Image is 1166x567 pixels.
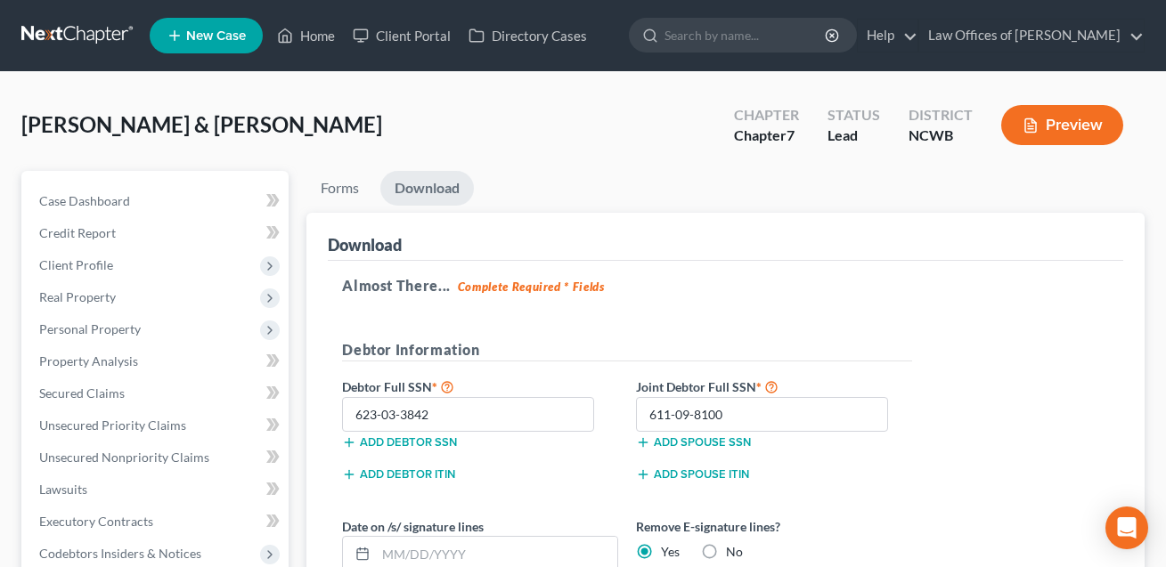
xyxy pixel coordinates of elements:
[458,279,605,294] strong: Complete Required * Fields
[342,517,484,536] label: Date on /s/ signature lines
[39,225,116,240] span: Credit Report
[333,376,627,397] label: Debtor Full SSN
[665,19,828,52] input: Search by name...
[828,105,880,126] div: Status
[787,126,795,143] span: 7
[636,435,751,450] button: Add spouse SSN
[342,397,594,433] input: XXX-XX-XXXX
[25,377,289,409] a: Secured Claims
[734,105,799,126] div: Chapter
[909,126,973,146] div: NCWB
[25,474,289,506] a: Lawsuits
[306,171,373,206] a: Forms
[39,289,116,304] span: Real Property
[1001,105,1123,145] button: Preview
[342,435,457,450] button: Add debtor SSN
[460,20,596,52] a: Directory Cases
[342,467,455,482] button: Add debtor ITIN
[661,543,680,561] label: Yes
[39,482,87,497] span: Lawsuits
[909,105,973,126] div: District
[21,111,382,137] span: [PERSON_NAME] & [PERSON_NAME]
[636,397,888,433] input: XXX-XX-XXXX
[380,171,474,206] a: Download
[344,20,460,52] a: Client Portal
[25,441,289,474] a: Unsecured Nonpriority Claims
[627,376,921,397] label: Joint Debtor Full SSN
[25,185,289,217] a: Case Dashboard
[1105,506,1148,549] div: Open Intercom Messenger
[25,345,289,377] a: Property Analysis
[828,126,880,146] div: Lead
[39,514,153,529] span: Executory Contracts
[268,20,344,52] a: Home
[39,257,113,272] span: Client Profile
[39,450,209,465] span: Unsecured Nonpriority Claims
[328,234,402,255] div: Download
[342,339,912,361] h5: Debtor Information
[186,29,246,43] span: New Case
[858,20,917,52] a: Help
[25,506,289,538] a: Executory Contracts
[919,20,1144,52] a: Law Offices of [PERSON_NAME]
[39,385,125,401] span: Secured Claims
[25,409,289,441] a: Unsecured Priority Claims
[636,517,912,536] label: Remove E-signature lines?
[39,193,130,208] span: Case Dashboard
[39,353,138,369] span: Property Analysis
[39,546,201,561] span: Codebtors Insiders & Notices
[734,126,799,146] div: Chapter
[25,217,289,249] a: Credit Report
[636,467,749,482] button: Add spouse ITIN
[342,275,1109,296] h5: Almost There...
[39,321,141,336] span: Personal Property
[39,417,186,433] span: Unsecured Priority Claims
[726,543,743,561] label: No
